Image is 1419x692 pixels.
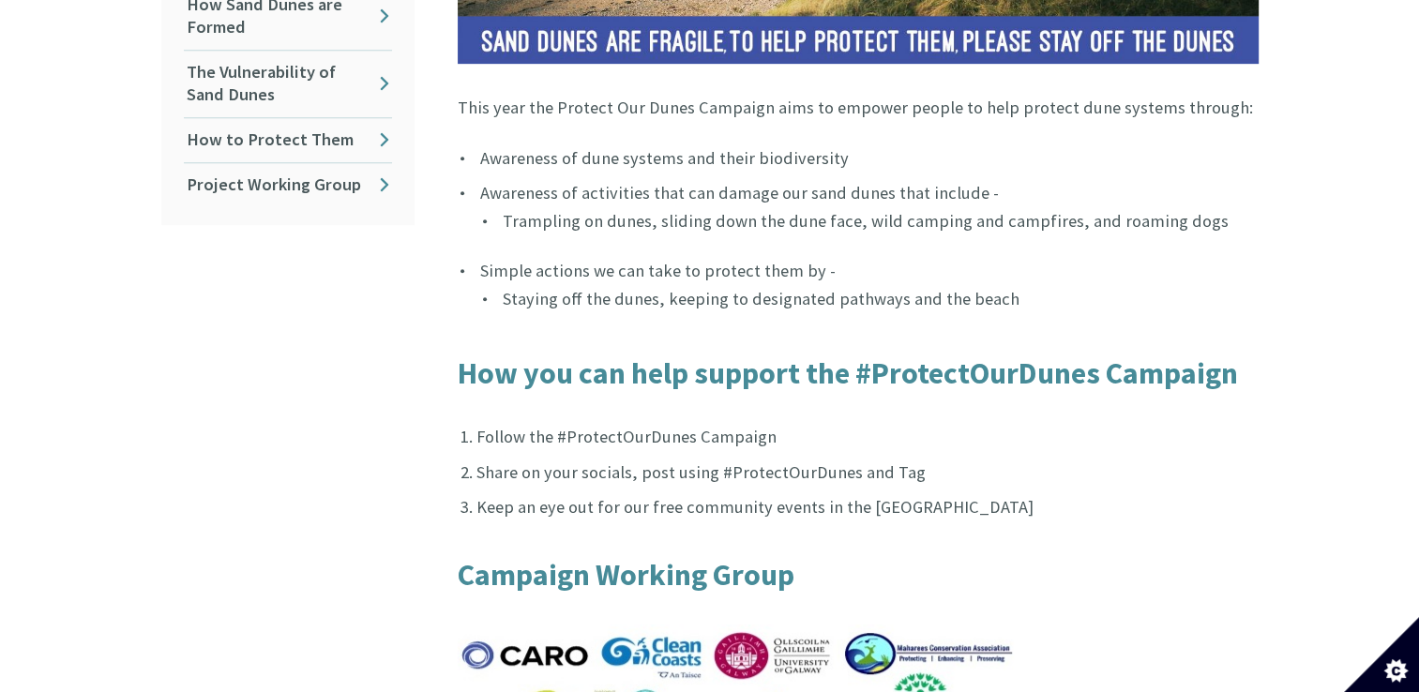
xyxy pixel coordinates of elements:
strong: Campaign Working Group [458,556,794,594]
button: Set cookie preferences [1344,617,1419,692]
a: Project Working Group [184,163,392,207]
li: Follow the #ProtectOurDunes Campaign [476,423,1259,450]
li: Awareness of activities that can damage our sand dunes that include - [458,179,1259,234]
li: Keep an eye out for our free community events in the [GEOGRAPHIC_DATA] [476,493,1259,520]
li: Trampling on dunes, sliding down the dune face, wild camping and campfires, and roaming dogs [480,207,1259,234]
a: How to Protect Them [184,118,392,162]
li: Share on your socials, post using #ProtectOurDunes and Tag [476,459,1259,486]
li: Simple actions we can take to protect them by - [458,257,1259,312]
a: The Vulnerability of Sand Dunes [184,51,392,117]
strong: How you can help support the #ProtectOurDunes Campaign [458,354,1238,392]
p: This year the Protect Our Dunes Campaign aims to empower people to help protect dune systems thro... [458,94,1259,121]
li: Awareness of dune systems and their biodiversity [458,144,1259,172]
li: Staying off the dunes, keeping to designated pathways and the beach [480,285,1259,312]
